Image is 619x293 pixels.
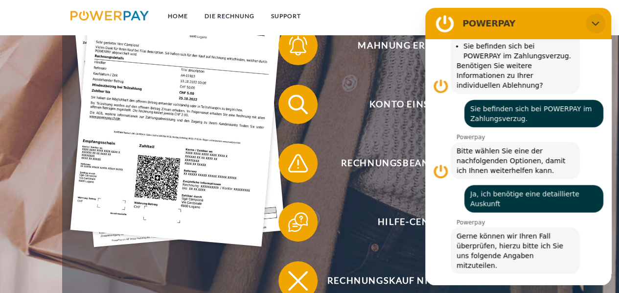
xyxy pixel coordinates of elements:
img: qb_bell.svg [286,33,310,58]
button: Hilfe-Center [278,202,533,242]
span: Rechnungsbeanstandung [293,144,532,183]
iframe: Messaging-Fenster [425,8,611,285]
button: Mahnung erhalten? [278,26,533,65]
span: Konto einsehen [293,85,532,124]
button: Konto einsehen [278,85,533,124]
span: Hilfe-Center [293,202,532,242]
a: Home [159,7,196,25]
img: logo-powerpay.svg [70,11,149,21]
img: qb_close.svg [286,269,310,293]
img: qb_search.svg [286,92,310,117]
span: Mahnung erhalten? [293,26,532,65]
a: agb [499,7,529,25]
img: qb_help.svg [286,210,310,234]
a: DIE RECHNUNG [196,7,262,25]
img: qb_warning.svg [286,151,310,175]
a: SUPPORT [262,7,309,25]
button: Rechnungsbeanstandung [278,144,533,183]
